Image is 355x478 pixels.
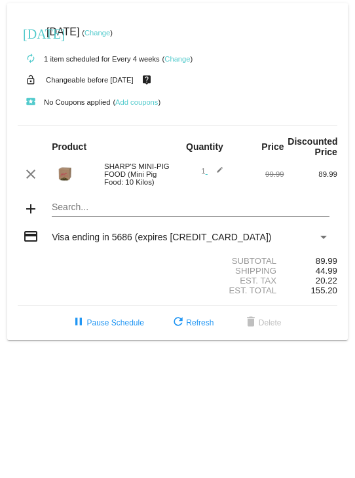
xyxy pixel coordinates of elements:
small: 1 item scheduled for Every 4 weeks [18,55,160,63]
mat-icon: [DATE] [23,25,39,41]
mat-icon: live_help [139,71,155,88]
small: Changeable before [DATE] [46,76,134,84]
div: Est. Tax [177,276,284,285]
mat-icon: credit_card [23,229,39,244]
mat-icon: clear [23,166,39,182]
span: 20.22 [316,276,337,285]
a: Change [84,29,110,37]
strong: Price [261,141,284,152]
mat-icon: edit [208,166,223,182]
a: Change [164,55,190,63]
div: 89.99 [284,256,337,266]
div: 89.99 [284,170,337,178]
small: ( ) [113,98,160,106]
span: Refresh [170,318,214,327]
mat-icon: delete [243,315,259,331]
button: Delete [233,311,292,335]
button: Refresh [160,311,224,335]
div: 99.99 [231,170,284,178]
strong: Quantity [186,141,223,152]
div: SHARP'S MINI-PIG FOOD (Mini Pig Food: 10 Kilos) [98,162,177,186]
input: Search... [52,202,329,213]
mat-icon: refresh [170,315,186,331]
mat-icon: pause [71,315,86,331]
span: Visa ending in 5686 (expires [CREDIT_CARD_DATA]) [52,232,271,242]
div: Shipping [177,266,284,276]
span: 155.20 [311,285,337,295]
strong: Discounted Price [288,136,337,157]
mat-select: Payment Method [52,232,329,242]
small: ( ) [162,55,193,63]
mat-icon: autorenew [23,51,39,67]
button: Pause Schedule [60,311,154,335]
mat-icon: lock_open [23,71,39,88]
span: 1 [201,167,223,175]
strong: Product [52,141,86,152]
img: bulk_20lbnew_800x.jpg [52,160,78,187]
a: Add coupons [115,98,158,106]
mat-icon: add [23,201,39,217]
div: Est. Total [177,285,284,295]
span: Delete [243,318,282,327]
mat-icon: local_play [23,94,39,110]
span: 44.99 [316,266,337,276]
span: Pause Schedule [71,318,143,327]
div: Subtotal [177,256,284,266]
small: No Coupons applied [18,98,110,106]
small: ( ) [82,29,113,37]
